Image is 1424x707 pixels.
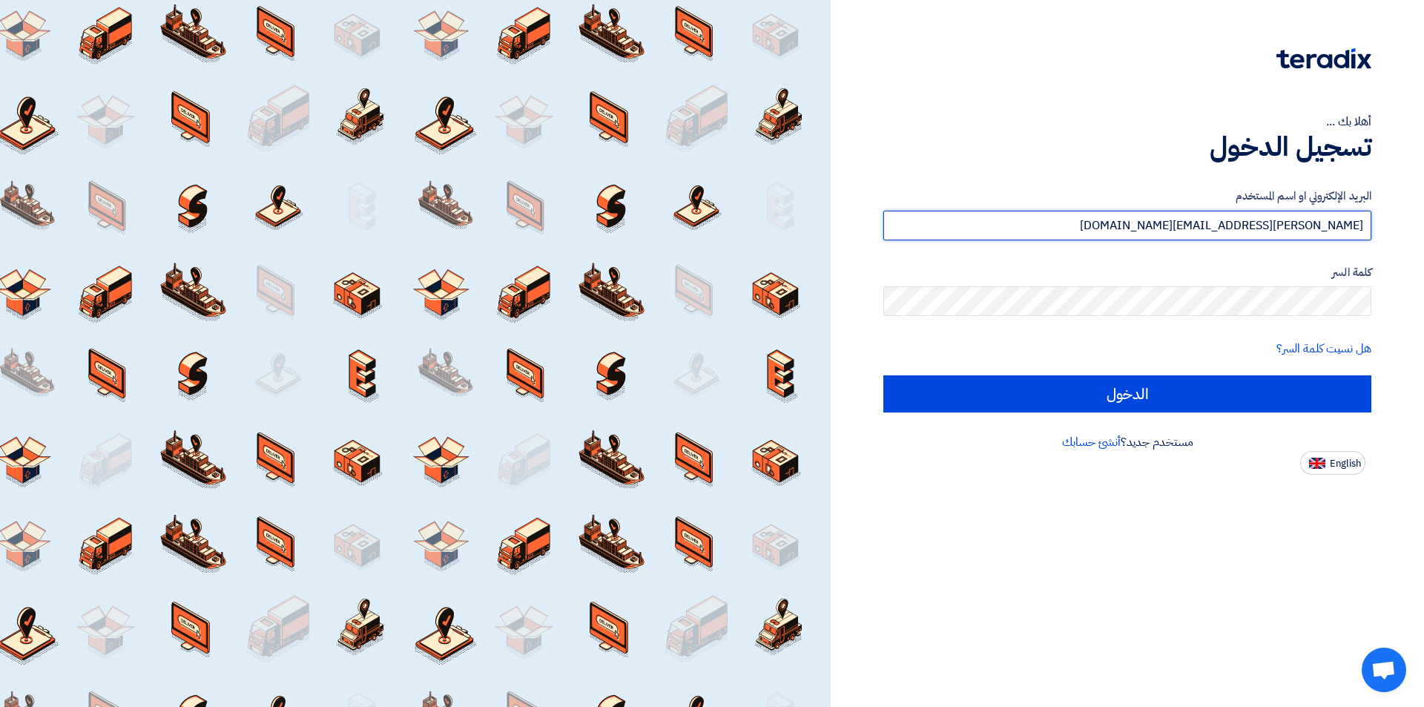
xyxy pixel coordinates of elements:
[1062,433,1121,451] a: أنشئ حسابك
[883,433,1371,451] div: مستخدم جديد؟
[883,131,1371,163] h1: تسجيل الدخول
[1276,48,1371,69] img: Teradix logo
[1362,648,1406,692] a: دردشة مفتوحة
[883,211,1371,240] input: أدخل بريد العمل الإلكتروني او اسم المستخدم الخاص بك ...
[883,113,1371,131] div: أهلا بك ...
[883,188,1371,205] label: البريد الإلكتروني او اسم المستخدم
[1300,451,1365,475] button: English
[1276,340,1371,358] a: هل نسيت كلمة السر؟
[1309,458,1325,469] img: en-US.png
[883,264,1371,281] label: كلمة السر
[1330,458,1361,469] span: English
[883,375,1371,412] input: الدخول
